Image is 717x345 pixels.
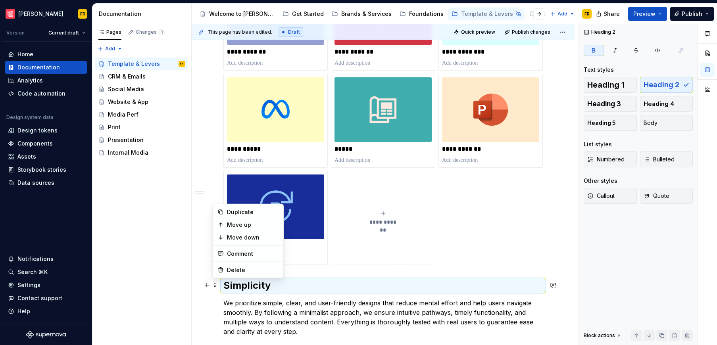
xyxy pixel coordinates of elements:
[5,137,87,150] a: Components
[628,7,667,21] button: Preview
[26,331,66,339] svg: Supernova Logo
[17,50,33,58] div: Home
[5,163,87,176] a: Storybook stories
[584,66,614,74] div: Text styles
[5,176,87,189] a: Data sources
[108,123,121,131] div: Print
[17,90,65,98] div: Code automation
[279,8,327,20] a: Get Started
[108,73,146,80] div: CRM & Emails
[584,11,590,17] div: FR
[95,43,125,54] button: Add
[2,5,90,22] button: [PERSON_NAME]FR
[95,57,188,159] div: Page tree
[682,10,702,18] span: Publish
[108,85,144,93] div: Social Media
[584,177,617,185] div: Other styles
[640,115,693,131] button: Body
[292,10,324,18] div: Get Started
[95,134,188,146] a: Presentation
[17,126,58,134] div: Design tokens
[584,151,637,167] button: Numbered
[17,153,36,161] div: Assets
[442,77,539,142] img: 9de7eacc-92a2-49d8-afb7-9842a75fb622.png
[95,108,188,121] a: Media Perf
[95,70,188,83] a: CRM & Emails
[108,149,148,157] div: Internal Media
[512,29,550,35] span: Publish changes
[108,98,148,106] div: Website & App
[461,10,513,18] div: Template & Levers
[227,250,279,258] div: Comment
[584,115,637,131] button: Heading 5
[48,30,79,36] span: Current draft
[633,10,655,18] span: Preview
[227,77,324,142] img: 9b8fd739-248b-43f3-b6b2-810f725c33d7.png
[604,10,620,18] span: Share
[341,10,392,18] div: Brands & Services
[227,208,279,216] div: Duplicate
[227,174,324,239] img: 8723281f-6219-443c-a558-a11fc5dedeef.png
[584,332,615,339] div: Block actions
[5,253,87,265] button: Notifications
[5,48,87,61] a: Home
[640,188,693,204] button: Quote
[95,96,188,108] a: Website & App
[99,10,188,18] div: Documentation
[17,77,43,84] div: Analytics
[5,150,87,163] a: Assets
[5,279,87,291] a: Settings
[17,268,48,276] div: Search ⌘K
[6,114,53,121] div: Design system data
[196,6,546,22] div: Page tree
[502,27,554,38] button: Publish changes
[17,140,53,148] div: Components
[17,166,66,174] div: Storybook stories
[587,155,625,163] span: Numbered
[329,8,395,20] a: Brands & Services
[180,60,183,68] div: FR
[548,8,577,19] button: Add
[5,292,87,305] button: Contact support
[208,29,272,35] span: This page has been edited.
[209,10,275,18] div: Welcome to [PERSON_NAME]
[584,77,637,93] button: Heading 1
[557,11,567,17] span: Add
[17,281,40,289] div: Settings
[17,179,54,187] div: Data sources
[18,10,63,18] div: [PERSON_NAME]
[584,330,622,341] div: Block actions
[5,266,87,278] button: Search ⌘K
[644,119,657,127] span: Body
[644,155,675,163] span: Bulleted
[670,7,714,21] button: Publish
[108,111,138,119] div: Media Perf
[5,124,87,137] a: Design tokens
[227,221,279,229] div: Move up
[80,11,85,17] div: FR
[587,100,621,108] span: Heading 3
[587,192,615,200] span: Callout
[461,29,495,35] span: Quick preview
[223,280,271,291] strong: Simplicity
[5,305,87,318] button: Help
[644,100,674,108] span: Heading 4
[95,121,188,134] a: Print
[584,188,637,204] button: Callout
[158,29,165,35] span: 1
[17,294,62,302] div: Contact support
[587,119,616,127] span: Heading 5
[640,151,693,167] button: Bulleted
[451,27,499,38] button: Quick preview
[396,8,447,20] a: Foundations
[5,87,87,100] a: Code automation
[95,83,188,96] a: Social Media
[5,74,87,87] a: Analytics
[587,81,625,89] span: Heading 1
[227,266,279,274] div: Delete
[17,63,60,71] div: Documentation
[136,29,165,35] div: Changes
[98,29,121,35] div: Pages
[108,136,144,144] div: Presentation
